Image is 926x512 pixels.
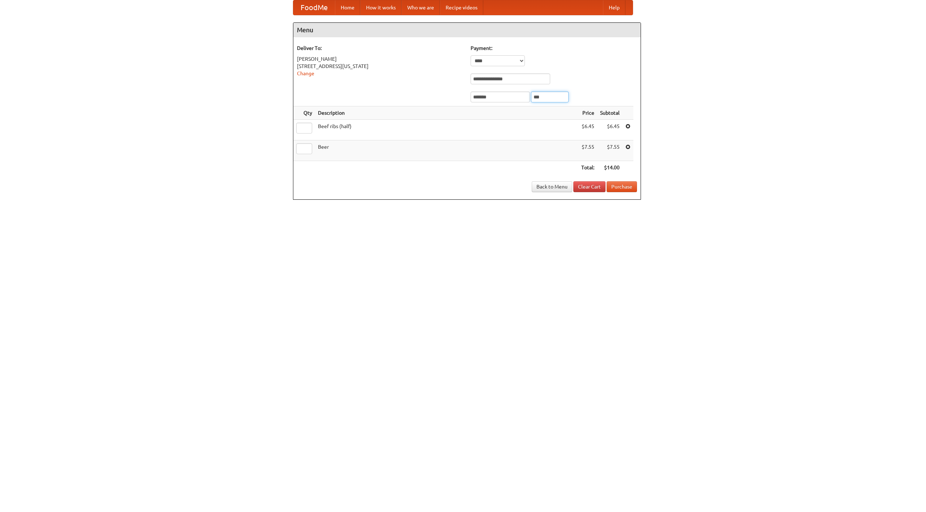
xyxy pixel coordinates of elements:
[297,71,314,76] a: Change
[597,161,623,174] th: $14.00
[360,0,402,15] a: How it works
[315,140,578,161] td: Beer
[402,0,440,15] a: Who we are
[471,45,637,52] h5: Payment:
[297,45,463,52] h5: Deliver To:
[293,23,641,37] h4: Menu
[293,0,335,15] a: FoodMe
[297,55,463,63] div: [PERSON_NAME]
[597,140,623,161] td: $7.55
[315,120,578,140] td: Beef ribs (half)
[573,181,606,192] a: Clear Cart
[603,0,625,15] a: Help
[532,181,572,192] a: Back to Menu
[578,161,597,174] th: Total:
[597,120,623,140] td: $6.45
[293,106,315,120] th: Qty
[578,106,597,120] th: Price
[335,0,360,15] a: Home
[607,181,637,192] button: Purchase
[578,140,597,161] td: $7.55
[297,63,463,70] div: [STREET_ADDRESS][US_STATE]
[578,120,597,140] td: $6.45
[440,0,483,15] a: Recipe videos
[597,106,623,120] th: Subtotal
[315,106,578,120] th: Description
